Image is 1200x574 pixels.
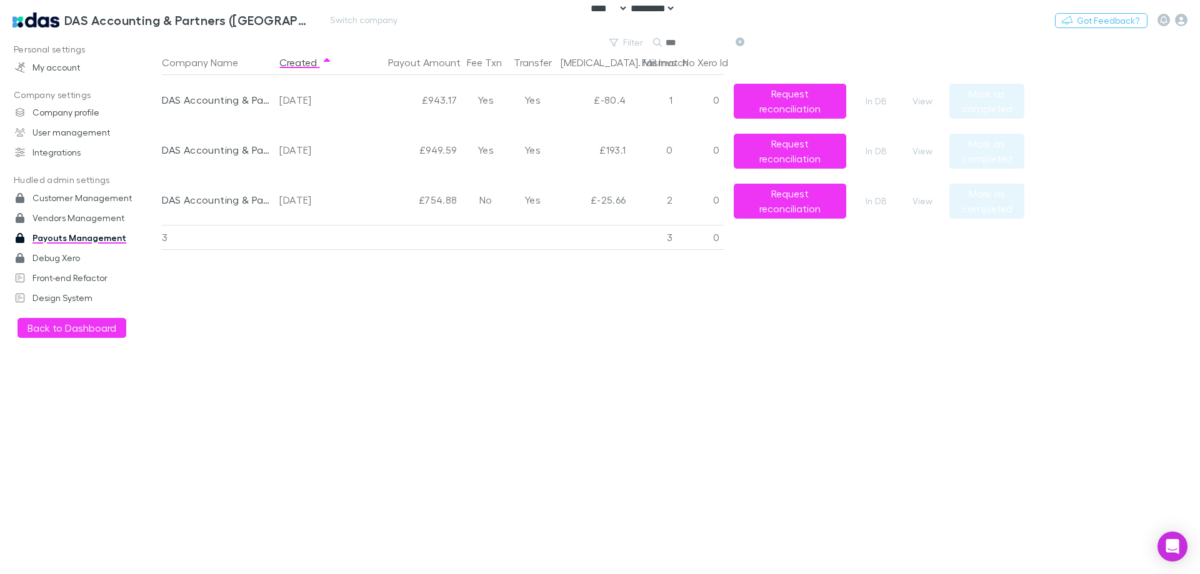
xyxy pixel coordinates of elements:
a: Company profile [2,102,169,122]
button: Request reconciliation [734,134,846,169]
a: Vendors Management [2,208,169,228]
div: 0 [677,125,724,175]
button: Filter [603,35,651,50]
p: Personal settings [2,42,169,57]
div: Yes [509,125,556,175]
button: Mark as completed [949,134,1024,169]
button: View [902,194,942,209]
div: 2 [631,175,677,225]
div: Yes [462,125,509,175]
a: Payouts Management [2,228,169,248]
a: User management [2,122,169,142]
a: Front-end Refactor [2,268,169,288]
div: Yes [509,75,556,125]
div: £949.59 [349,125,462,175]
div: £193.1 [556,125,631,175]
div: DAS Accounting & Partners ([GEOGRAPHIC_DATA]) LLP [162,75,269,125]
div: 0 [677,225,724,250]
button: Request reconciliation [734,84,846,119]
a: Integrations [2,142,169,162]
button: [MEDICAL_DATA]. Mismatch [561,50,704,75]
button: View [902,144,942,159]
a: In DB [856,94,896,109]
button: Back to Dashboard [17,318,126,338]
button: Got Feedback? [1055,13,1147,28]
button: No Xero Id [682,50,743,75]
button: Transfer [514,50,567,75]
div: [DATE] [279,125,344,175]
div: £754.88 [349,175,462,225]
a: Design System [2,288,169,308]
button: Request reconciliation [734,184,846,219]
a: Debug Xero [2,248,169,268]
div: 0 [631,125,677,175]
p: Hudled admin settings [2,172,169,188]
p: Company settings [2,87,169,103]
div: DAS Accounting & Partners ([GEOGRAPHIC_DATA]) LLP [162,175,269,225]
a: DAS Accounting & Partners ([GEOGRAPHIC_DATA]) LLP [5,5,317,35]
button: View [902,94,942,109]
div: No [462,175,509,225]
a: In DB [856,194,896,209]
h3: DAS Accounting & Partners ([GEOGRAPHIC_DATA]) LLP [64,12,310,27]
div: 0 [677,75,724,125]
button: Created [279,50,332,75]
button: Company Name [162,50,253,75]
button: Switch company [322,12,405,27]
img: DAS Accounting & Partners (UK) LLP's Logo [12,12,59,27]
button: Fail Invs [642,50,691,75]
div: £-25.66 [556,175,631,225]
button: Fee Txn [467,50,517,75]
a: My account [2,57,169,77]
a: In DB [856,144,896,159]
button: Payout Amount [388,50,476,75]
div: 0 [677,175,724,225]
div: DAS Accounting & Partners ([GEOGRAPHIC_DATA]) LLP [162,125,269,175]
div: Open Intercom Messenger [1157,532,1187,562]
div: £-80.4 [556,75,631,125]
a: Customer Management [2,188,169,208]
button: Mark as completed [949,184,1024,219]
div: 3 [631,225,677,250]
div: 3 [162,225,274,250]
div: Yes [509,175,556,225]
div: Yes [462,75,509,125]
button: Mark as completed [949,84,1024,119]
div: £943.17 [349,75,462,125]
div: [DATE] [279,175,344,225]
div: 1 [631,75,677,125]
div: [DATE] [279,75,344,125]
